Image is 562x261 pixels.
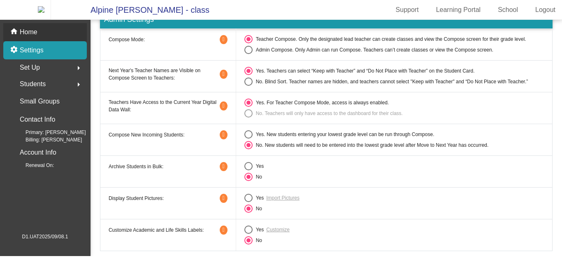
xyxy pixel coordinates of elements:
[253,237,262,244] div: No
[430,3,488,16] a: Learning Portal
[244,35,544,54] mat-radio-group: Select an option
[109,162,228,171] div: Archive Students in Bulk:
[253,141,489,149] div: No. New students will need to be entered into the lowest grade level after Move to Next Year has ...
[253,205,262,212] div: No
[244,194,544,213] mat-radio-group: Select an option
[109,130,228,139] div: Compose New Incoming Students:
[20,147,56,158] p: Account Info
[20,45,44,55] p: Settings
[253,162,264,170] div: Yes
[244,130,544,149] mat-radio-group: Select an option
[20,96,60,107] p: Small Groups
[253,99,389,106] div: Yes. For Teacher Compose Mode, access is always enabled.
[253,35,526,43] div: Teacher Compose. Only the designated lead teacher can create classes and view the Compose screen ...
[529,3,562,16] a: Logout
[20,62,40,73] span: Set Up
[82,3,209,16] span: Alpine [PERSON_NAME] - class
[12,136,82,143] span: Billing: [PERSON_NAME]
[20,78,46,90] span: Students
[10,45,20,55] mat-icon: settings
[20,114,55,125] p: Contact Info
[10,27,20,37] mat-icon: home
[253,131,434,138] div: Yes. New students entering your lowest grade level can be run through Compose.
[253,173,262,181] div: No
[109,194,228,203] div: Display Student Pictures:
[253,46,493,54] div: Admin Compose. Only Admin can run Compose. Teachers can’t create classes or view the Compose screen.
[253,67,475,75] div: Yes. Teachers can select “Keep with Teacher” and “Do Not Place with Teacher” on the Student Card.
[253,226,264,233] div: Yes
[100,11,553,28] h3: Admin Settings
[74,63,84,73] mat-icon: arrow_right
[244,226,544,245] mat-radio-group: Select an option
[109,67,228,82] div: Next Year's Teacher Names are Visible on Compose Screen to Teachers:
[20,27,37,37] p: Home
[109,35,228,44] div: Compose Mode:
[109,226,228,235] div: Customize Academic and Life Skills Labels:
[389,3,425,16] a: Support
[12,162,54,169] span: Renewal On:
[12,129,86,136] span: Primary: [PERSON_NAME]
[253,78,528,85] div: No. Blind Sort. Teacher names are hidden, and teachers cannot select "Keep with Teacher" and “Do ...
[74,80,84,89] mat-icon: arrow_right
[109,99,228,113] div: Teachers Have Access to the Current Year Digital Data Wall:
[491,3,525,16] a: School
[244,67,544,86] mat-radio-group: Select an option
[253,194,264,202] div: Yes
[244,162,544,181] mat-radio-group: Select an option
[244,99,544,118] mat-radio-group: Select an option
[253,110,403,117] div: No. Teachers will only have access to the dashboard for their class.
